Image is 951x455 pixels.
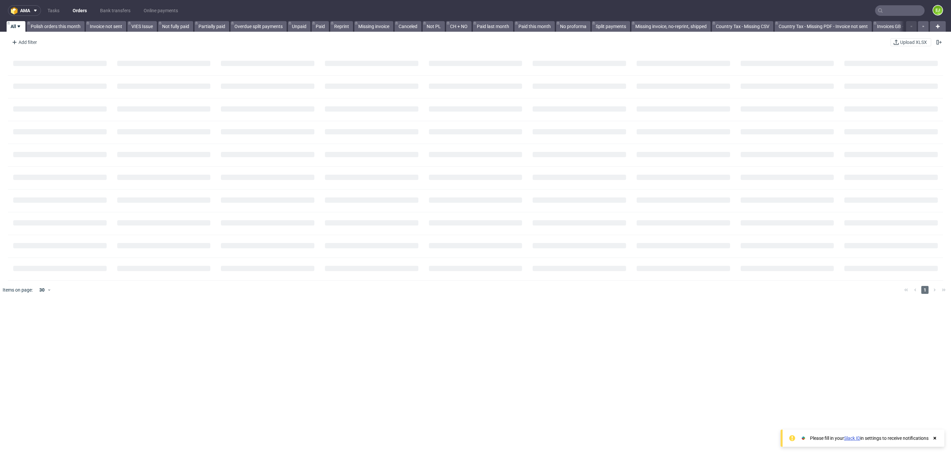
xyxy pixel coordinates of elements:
[775,21,872,32] a: Country Tax - Missing PDF - Invoice not sent
[140,5,182,16] a: Online payments
[44,5,63,16] a: Tasks
[288,21,310,32] a: Unpaid
[312,21,329,32] a: Paid
[194,21,229,32] a: Partially paid
[27,21,85,32] a: Polish orders this month
[891,38,931,46] button: Upload XLSX
[3,287,33,293] span: Items on page:
[7,21,25,32] a: All
[69,5,91,16] a: Orders
[11,7,20,15] img: logo
[330,21,353,32] a: Reprint
[446,21,472,32] a: CH + NO
[8,5,41,16] button: ama
[158,21,193,32] a: Not fully paid
[899,40,928,45] span: Upload XLSX
[354,21,393,32] a: Missing invoice
[800,435,807,441] img: Slack
[473,21,513,32] a: Paid last month
[933,6,942,15] figcaption: EJ
[712,21,773,32] a: Country Tax - Missing CSV
[592,21,630,32] a: Split payments
[423,21,445,32] a: Not PL
[873,21,951,32] a: Invoices GB - Missing Spreadsheet
[35,285,47,295] div: 30
[631,21,711,32] a: Missing invoice, no-reprint, shipped
[395,21,421,32] a: Canceled
[20,8,30,13] span: ama
[9,37,38,48] div: Add filter
[844,436,860,441] a: Slack ID
[921,286,929,294] span: 1
[556,21,590,32] a: No proforma
[810,435,929,441] div: Please fill in your in settings to receive notifications
[96,5,134,16] a: Bank transfers
[230,21,287,32] a: Overdue split payments
[514,21,555,32] a: Paid this month
[86,21,126,32] a: Invoice not sent
[127,21,157,32] a: VIES Issue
